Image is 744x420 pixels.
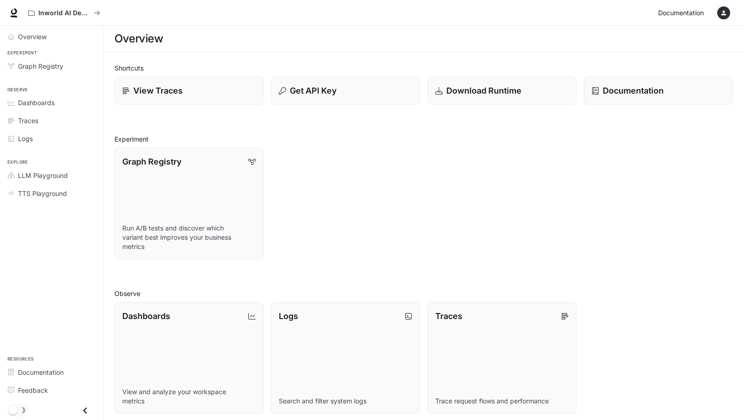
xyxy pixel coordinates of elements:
[8,405,18,415] span: Dark mode toggle
[18,189,67,198] span: TTS Playground
[427,302,576,414] a: TracesTrace request flows and performance
[122,155,181,168] p: Graph Registry
[122,224,256,251] p: Run A/B tests and discover which variant best improves your business metrics
[114,30,163,48] h1: Overview
[133,84,183,97] p: View Traces
[435,310,462,322] p: Traces
[654,4,711,22] a: Documentation
[603,84,664,97] p: Documentation
[114,134,733,144] h2: Experiment
[4,167,99,183] a: LLM Playground
[427,77,576,105] a: Download Runtime
[122,387,256,406] p: View and analyze your workspace metrics
[114,148,264,259] a: Graph RegistryRun A/B tests and discover which variant best improves your business metrics
[18,385,48,395] span: Feedback
[18,98,54,107] span: Dashboards
[446,84,522,97] p: Download Runtime
[114,289,733,298] h2: Observe
[290,84,336,97] p: Get API Key
[4,185,99,201] a: TTS Playground
[4,382,99,398] a: Feedback
[114,77,264,105] a: View Traces
[18,32,47,41] span: Overview
[4,58,99,74] a: Graph Registry
[271,302,420,414] a: LogsSearch and filter system logs
[18,61,63,71] span: Graph Registry
[18,171,68,180] span: LLM Playground
[114,63,733,73] h2: Shortcuts
[18,116,38,125] span: Traces
[279,396,412,406] p: Search and filter system logs
[658,7,704,19] span: Documentation
[271,77,420,105] button: Get API Key
[4,130,99,147] a: Logs
[4,95,99,111] a: Dashboards
[18,134,33,143] span: Logs
[18,367,64,377] span: Documentation
[122,310,170,322] p: Dashboards
[4,29,99,45] a: Overview
[114,302,264,414] a: DashboardsView and analyze your workspace metrics
[4,112,99,129] a: Traces
[75,401,96,420] button: Close drawer
[4,364,99,380] a: Documentation
[38,9,90,17] p: Inworld AI Demos
[435,396,569,406] p: Trace request flows and performance
[24,4,104,22] button: All workspaces
[279,310,298,322] p: Logs
[584,77,733,105] a: Documentation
